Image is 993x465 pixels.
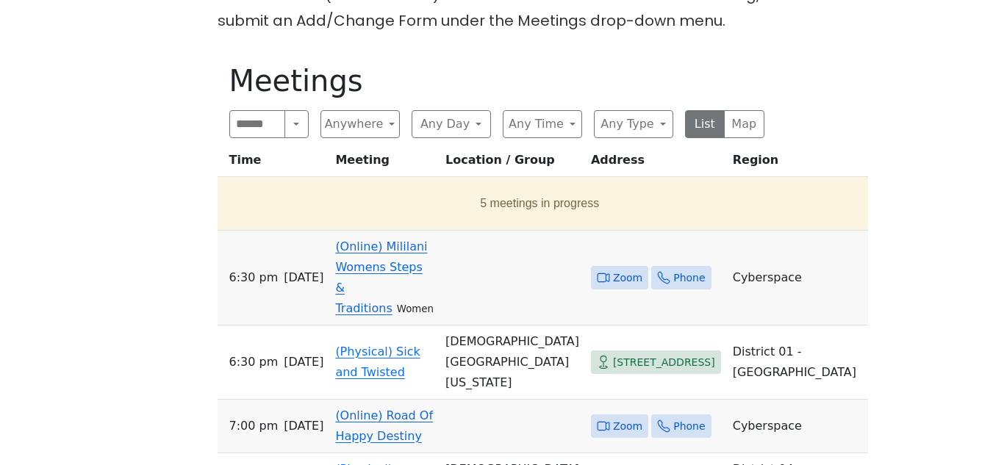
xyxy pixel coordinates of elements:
th: Meeting [329,150,440,177]
span: 6:30 PM [229,352,279,372]
button: Any Day [412,110,491,138]
span: Zoom [613,269,642,287]
span: 7:00 PM [229,416,279,436]
button: Search [284,110,308,138]
a: (Online) Road Of Happy Destiny [335,408,433,443]
td: [DEMOGRAPHIC_DATA][GEOGRAPHIC_DATA][US_STATE] [440,325,585,400]
span: [STREET_ADDRESS] [613,353,715,372]
button: Map [724,110,764,138]
h1: Meetings [229,63,764,98]
span: [DATE] [284,416,323,436]
th: Location / Group [440,150,585,177]
th: Time [218,150,330,177]
th: Region [727,150,868,177]
span: 6:30 PM [229,267,279,288]
button: 5 meetings in progress [223,183,856,224]
td: Cyberspace [727,400,868,453]
th: Address [585,150,727,177]
span: [DATE] [284,267,323,288]
button: Any Type [594,110,673,138]
input: Search [229,110,286,138]
small: Women [397,303,434,314]
span: Phone [673,417,705,436]
button: Anywhere [320,110,400,138]
button: Any Time [503,110,582,138]
a: (Online) Mililani Womens Steps & Traditions [335,239,427,315]
button: List [685,110,725,138]
td: Cyberspace [727,231,868,325]
span: [DATE] [284,352,323,372]
a: (Physical) Sick and Twisted [335,345,420,379]
span: Zoom [613,417,642,436]
td: District 01 - [GEOGRAPHIC_DATA] [727,325,868,400]
span: Phone [673,269,705,287]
